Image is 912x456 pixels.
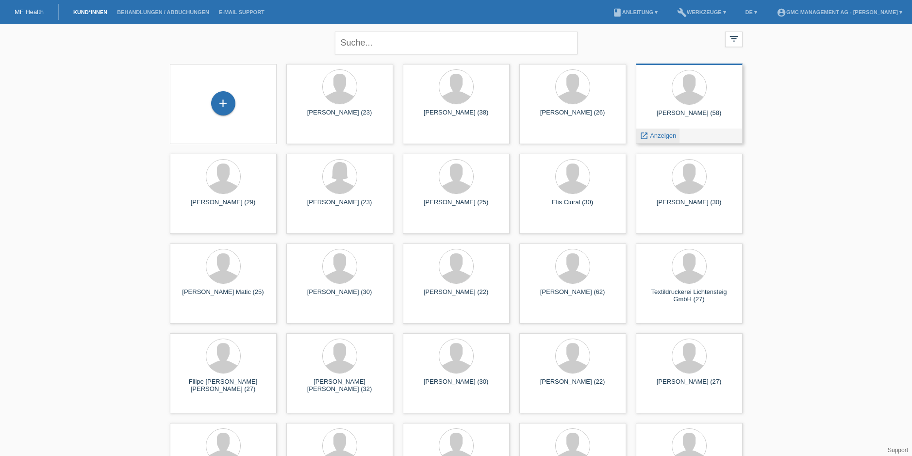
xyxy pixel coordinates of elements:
span: Anzeigen [650,132,676,139]
div: [PERSON_NAME] (26) [527,109,618,124]
a: E-Mail Support [214,9,269,15]
div: [PERSON_NAME] (58) [644,109,735,125]
i: launch [640,131,648,140]
div: Kund*in hinzufügen [212,95,235,112]
div: Elis Ciural (30) [527,198,618,214]
div: [PERSON_NAME] (30) [644,198,735,214]
div: [PERSON_NAME] (30) [411,378,502,393]
a: Kund*innen [68,9,112,15]
div: [PERSON_NAME] (30) [294,288,385,304]
div: Filipe [PERSON_NAME] [PERSON_NAME] (27) [178,378,269,393]
a: launch Anzeigen [640,132,677,139]
a: buildWerkzeuge ▾ [672,9,731,15]
i: book [613,8,622,17]
i: build [677,8,687,17]
div: [PERSON_NAME] (22) [527,378,618,393]
i: account_circle [777,8,786,17]
div: [PERSON_NAME] (23) [294,198,385,214]
div: [PERSON_NAME] (29) [178,198,269,214]
div: [PERSON_NAME] Matic (25) [178,288,269,304]
a: Support [888,447,908,454]
div: [PERSON_NAME] (22) [411,288,502,304]
div: Textildruckerei Lichtensteig GmbH (27) [644,288,735,304]
a: account_circleGMC Management AG - [PERSON_NAME] ▾ [772,9,907,15]
a: Behandlungen / Abbuchungen [112,9,214,15]
i: filter_list [729,33,739,44]
div: [PERSON_NAME] (62) [527,288,618,304]
div: [PERSON_NAME] (23) [294,109,385,124]
div: [PERSON_NAME] (27) [644,378,735,393]
div: [PERSON_NAME] [PERSON_NAME] (32) [294,378,385,393]
input: Suche... [335,32,578,54]
a: bookAnleitung ▾ [608,9,663,15]
div: [PERSON_NAME] (25) [411,198,502,214]
div: [PERSON_NAME] (38) [411,109,502,124]
a: DE ▾ [741,9,762,15]
a: MF Health [15,8,44,16]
